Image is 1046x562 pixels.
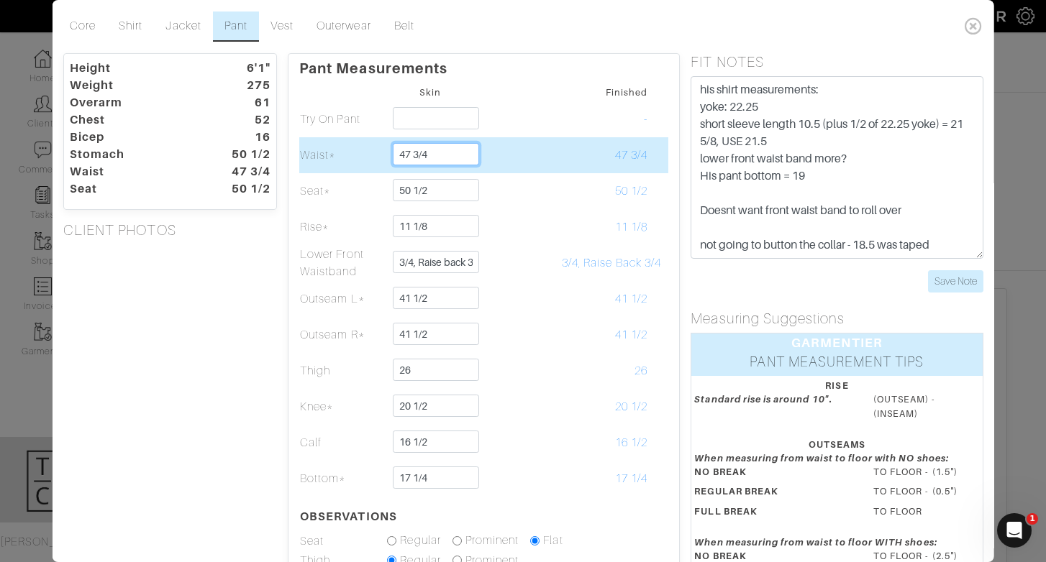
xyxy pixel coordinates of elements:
[59,146,207,163] dt: Stomach
[299,173,386,209] td: Seat*
[562,257,661,270] span: 3/4, Raise Back 3/4
[694,438,979,451] div: OUTSEAMS
[615,472,647,485] span: 17 1/4
[997,513,1032,548] iframe: Intercom live chat
[644,113,647,126] span: -
[154,11,212,42] a: Jacket
[615,221,647,234] span: 11 1/8
[299,245,386,281] td: Lower Front Waistband
[299,425,386,461] td: Calf
[299,281,386,317] td: Outseam L*
[1027,513,1038,525] span: 1
[683,465,863,484] dt: NO BREAK
[59,60,207,77] dt: Height
[207,180,281,198] dt: 50 1/2
[299,461,386,497] td: Bottom*
[207,129,281,146] dt: 16
[107,11,154,42] a: Shirt
[58,11,107,42] a: Core
[691,352,982,376] div: PANT MEASUREMENT TIPS
[59,163,207,180] dt: Waist
[207,146,281,163] dt: 50 1/2
[863,465,991,479] dd: TO FLOOR - (1.5")
[863,392,991,420] dd: (OUTSEAM) - (INSEAM)
[694,453,948,464] em: When measuring from waist to floor with NO shoes:
[691,333,982,352] div: GARMENTIER
[694,394,832,405] em: Standard rise is around 10".
[59,180,207,198] dt: Seat
[863,505,991,518] dd: TO FLOOR
[615,292,647,305] span: 41 1/2
[635,364,647,377] span: 26
[299,101,386,137] td: Try On Pant
[305,11,382,42] a: Outerwear
[59,94,207,111] dt: Overarm
[382,11,425,42] a: Belt
[207,111,281,129] dt: 52
[400,532,440,549] label: Regular
[207,77,281,94] dt: 275
[863,484,991,498] dd: TO FLOOR - (0.5")
[59,111,207,129] dt: Chest
[615,149,647,162] span: 47 3/4
[419,87,440,98] small: Skin
[683,505,863,524] dt: FULL BREAK
[299,497,386,531] th: OBSERVATIONS
[299,54,668,77] p: Pant Measurements
[299,353,386,389] td: Thigh
[615,436,647,449] span: 16 1/2
[299,317,386,353] td: Outseam R*
[63,221,277,239] h5: CLIENT PHOTOS
[691,76,983,259] textarea: his shirt measurements: yoke: 22.25 short sleeve length 10.5 (plus 1/2 of 22.25 yoke) = 21 5/8, U...
[615,400,647,413] span: 20 1/2
[59,77,207,94] dt: Weight
[299,209,386,245] td: Rise*
[299,137,386,173] td: Waist*
[927,270,983,292] input: Save Note
[259,11,305,42] a: Vest
[465,532,519,549] label: Prominent
[299,389,386,425] td: Knee*
[543,532,563,549] label: Flat
[694,379,979,392] div: RISE
[606,87,647,98] small: Finished
[207,94,281,111] dt: 61
[59,129,207,146] dt: Bicep
[683,484,863,504] dt: REGULAR BREAK
[207,60,281,77] dt: 6'1"
[691,310,983,327] h5: Measuring Suggestions
[207,163,281,180] dt: 47 3/4
[299,531,386,551] td: Seat
[694,537,937,548] em: When measuring from waist to floor WITH shoes:
[691,53,983,70] h5: FIT NOTES
[615,185,647,198] span: 50 1/2
[212,11,258,42] a: Pant
[615,328,647,341] span: 41 1/2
